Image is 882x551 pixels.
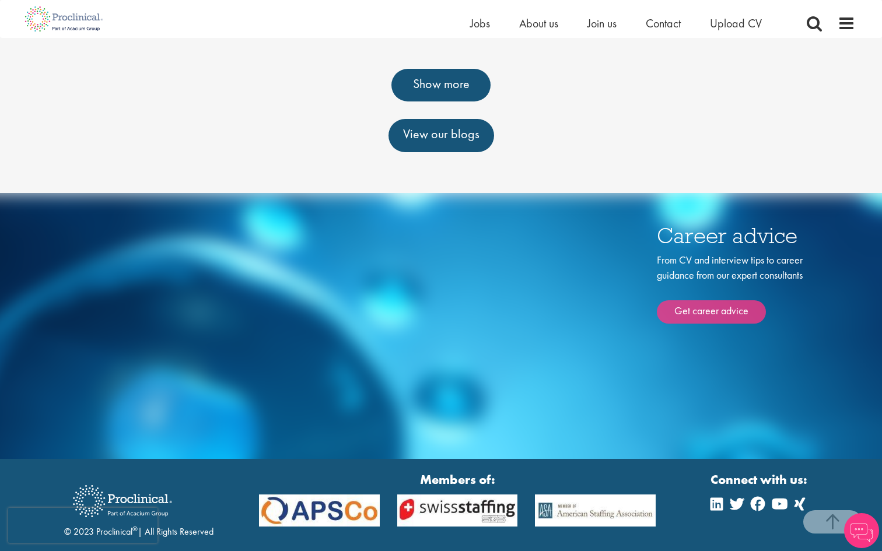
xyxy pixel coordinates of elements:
h3: Career advice [657,224,814,247]
div: © 2023 Proclinical | All Rights Reserved [64,476,213,539]
a: Join us [587,16,617,31]
strong: Connect with us: [710,471,810,489]
img: Chatbot [844,513,879,548]
a: View our blogs [388,119,494,152]
a: About us [519,16,558,31]
img: APSCo [388,494,527,527]
iframe: reCAPTCHA [8,508,157,543]
div: From CV and interview tips to career guidance from our expert consultants [657,252,814,323]
a: Show more [391,69,491,101]
a: Jobs [470,16,490,31]
img: APSCo [250,494,388,527]
a: Get career advice [657,300,766,324]
a: Upload CV [710,16,762,31]
strong: Members of: [259,471,656,489]
img: APSCo [526,494,664,527]
a: Contact [646,16,681,31]
img: Proclinical Recruitment [64,477,181,525]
